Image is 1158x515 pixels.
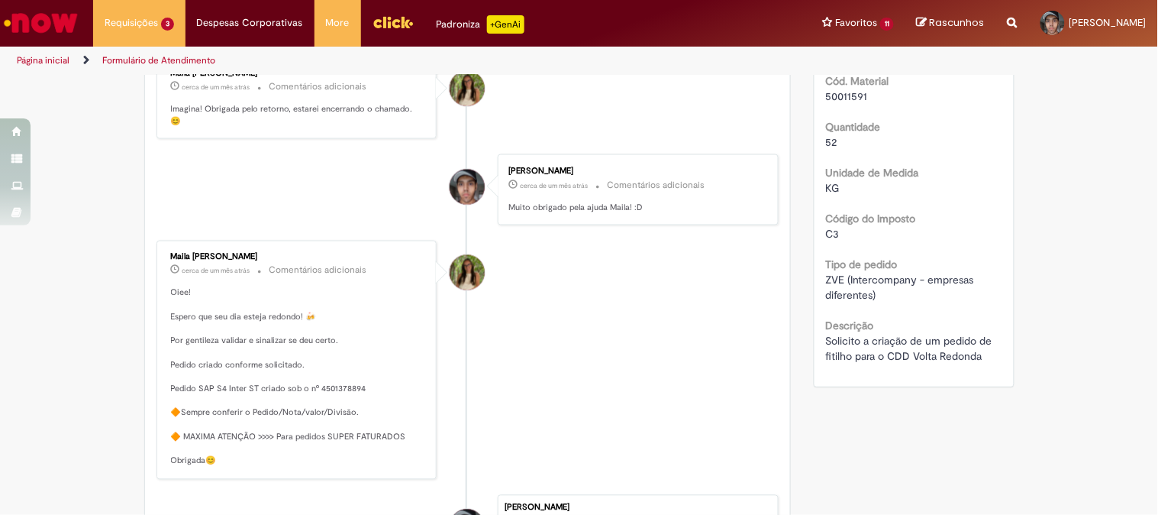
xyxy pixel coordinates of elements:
div: Eduardo Goz Vasconcellos De Castro [450,170,485,205]
ul: Trilhas de página [11,47,760,75]
span: cerca de um mês atrás [520,181,588,190]
b: Unidade de Medida [826,166,919,180]
span: cerca de um mês atrás [182,267,250,276]
div: [PERSON_NAME] [508,167,763,176]
b: Tipo de pedido [826,257,898,271]
a: Formulário de Atendimento [102,54,215,66]
b: Descrição [826,319,874,332]
b: Quantidade [826,120,881,134]
span: [PERSON_NAME] [1069,16,1147,29]
span: 11 [880,18,894,31]
span: Requisições [105,15,158,31]
img: ServiceNow [2,8,80,38]
time: 27/08/2025 17:50:57 [182,83,250,92]
div: Maila Melissa De Oliveira [450,71,485,106]
span: 3 [161,18,174,31]
p: Muito obrigado pela ajuda Maila! :D [508,202,763,214]
div: [PERSON_NAME] [505,504,770,513]
time: 27/08/2025 13:56:52 [182,267,250,276]
b: Código do Imposto [826,212,916,225]
small: Comentários adicionais [269,264,367,277]
span: KG [826,181,840,195]
span: 52 [826,135,837,149]
div: Maila [PERSON_NAME] [171,253,425,262]
span: Solicito a criação de um pedido de fitilho para o CDD Volta Redonda [826,334,995,363]
span: cerca de um mês atrás [182,83,250,92]
span: C3 [826,227,840,241]
a: Página inicial [17,54,69,66]
span: Favoritos [835,15,877,31]
span: Rascunhos [930,15,985,30]
p: Imagina! Obrigada pelo retorno, estarei encerrando o chamado. 😊 [171,103,425,127]
small: Comentários adicionais [269,80,367,93]
div: Maila Melissa De Oliveira [450,255,485,290]
span: 50011591 [826,89,868,103]
p: +GenAi [487,15,524,34]
span: More [326,15,350,31]
span: Despesas Corporativas [197,15,303,31]
div: Padroniza [437,15,524,34]
small: Comentários adicionais [607,179,705,192]
p: Oiee! Espero que seu dia esteja redondo! 🍻 Por gentileza validar e sinalizar se deu certo. Pedido... [171,287,425,468]
img: click_logo_yellow_360x200.png [373,11,414,34]
span: ZVE (Intercompany - empresas diferentes) [826,273,977,302]
time: 27/08/2025 15:21:26 [520,181,588,190]
a: Rascunhos [917,16,985,31]
b: Cód. Material [826,74,889,88]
